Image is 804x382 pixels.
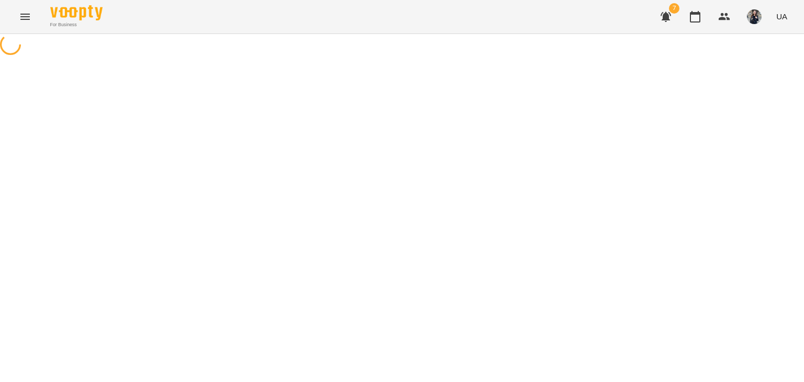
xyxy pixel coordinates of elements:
[13,4,38,29] button: Menu
[50,5,103,20] img: Voopty Logo
[776,11,787,22] span: UA
[50,21,103,28] span: For Business
[747,9,762,24] img: 5dc71f453aaa25dcd3a6e3e648fe382a.JPG
[772,7,791,26] button: UA
[669,3,679,14] span: 7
